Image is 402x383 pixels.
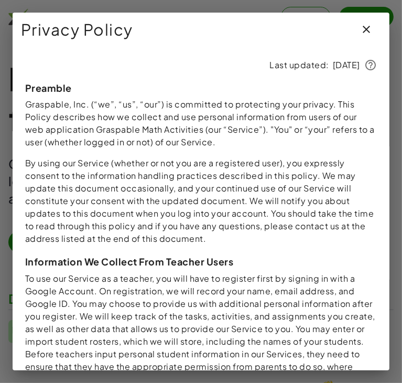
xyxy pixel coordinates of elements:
[21,17,133,42] span: Privacy Policy
[25,256,377,268] h3: Information We Collect From Teacher Users
[25,82,377,94] h3: Preamble
[25,59,377,71] p: Last updated: [DATE]
[25,98,377,148] p: Graspable, Inc. (“we”, “us”, “our”) is committed to protecting your privacy. This Policy describe...
[25,157,377,245] p: By using our Service (whether or not you are a registered user), you expressly consent to the inf...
